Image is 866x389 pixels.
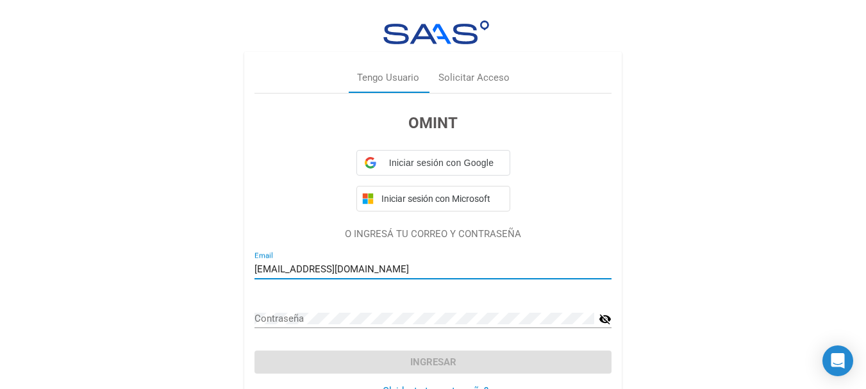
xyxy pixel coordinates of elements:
div: Tengo Usuario [357,70,419,85]
span: Ingresar [410,356,456,368]
mat-icon: visibility_off [599,311,612,327]
button: Iniciar sesión con Microsoft [356,186,510,211]
div: Open Intercom Messenger [822,345,853,376]
span: Iniciar sesión con Google [381,156,502,170]
h3: OMINT [254,112,612,135]
div: Iniciar sesión con Google [356,150,510,176]
button: Ingresar [254,351,612,374]
div: Solicitar Acceso [438,70,510,85]
span: Iniciar sesión con Microsoft [379,194,504,204]
p: O INGRESÁ TU CORREO Y CONTRASEÑA [254,227,612,242]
